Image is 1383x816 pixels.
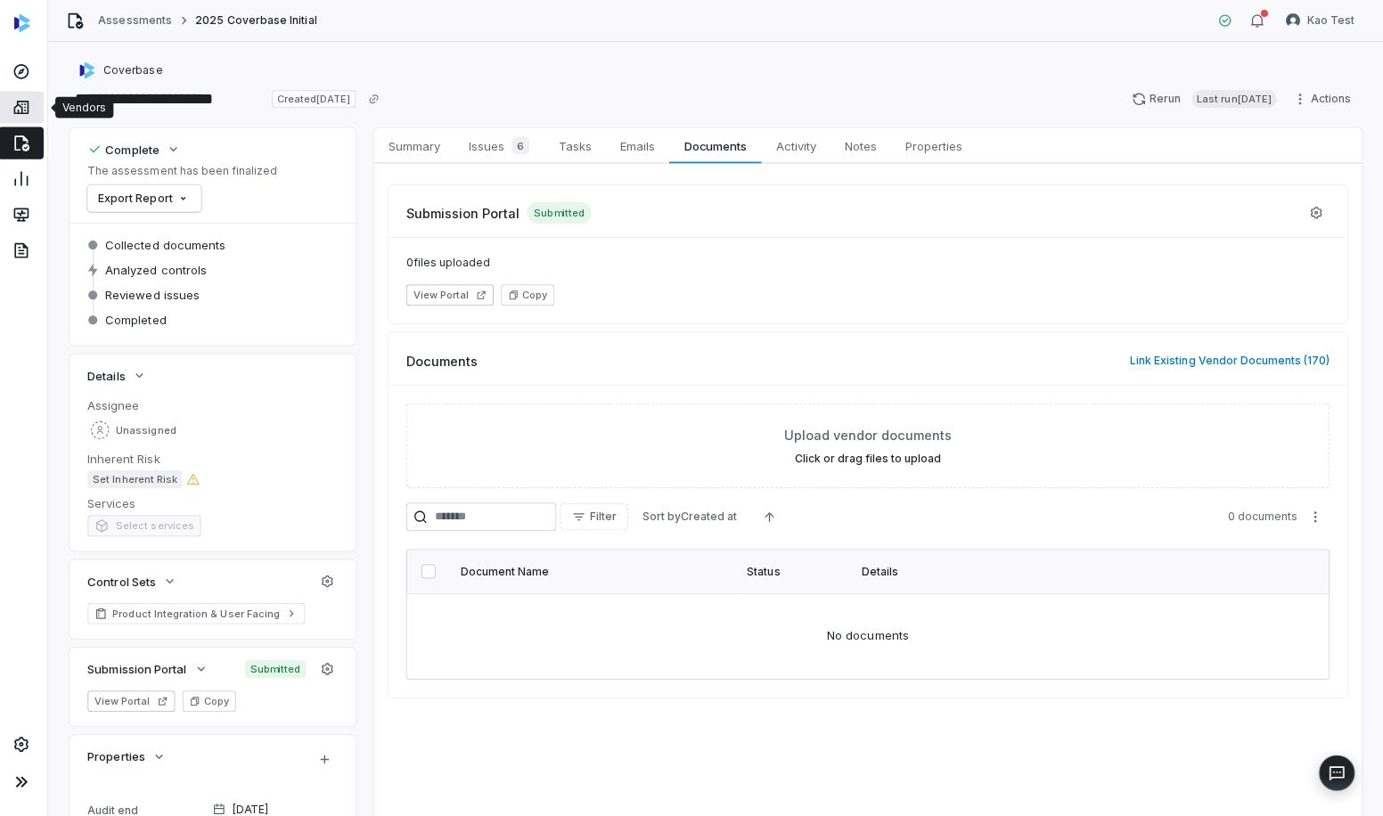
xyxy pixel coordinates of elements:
span: Unassigned [121,422,181,436]
span: Summary [385,134,451,157]
span: 0 documents [1228,508,1297,522]
button: Details [87,358,157,390]
button: Copy link [362,83,394,115]
button: https://coverbase.ai/Coverbase [78,54,173,86]
div: Status [749,562,842,576]
button: Complete [87,133,191,165]
span: Submitted [250,657,310,675]
span: Reviewed issues [110,286,204,302]
span: Activity [771,134,825,157]
button: Filter [563,502,631,528]
span: Product Integration & User Facing [118,604,284,618]
a: Assessments [103,13,176,28]
span: Submitted [530,201,594,223]
td: No documents [411,591,1329,676]
span: Submission Portal [93,658,192,674]
svg: Ascending [765,508,779,522]
div: Document Name [464,562,728,576]
span: [DATE] [237,799,273,813]
a: Product Integration & User Facing [93,600,309,622]
span: Details [93,366,130,382]
button: More actions [1301,502,1330,528]
span: Documents [410,350,481,369]
button: Control Sets [87,563,187,595]
img: Kao Test avatar [1286,13,1300,28]
button: Properties [87,738,176,770]
span: Collected documents [110,236,230,252]
button: View Portal [410,283,497,305]
span: Submission Portal [410,203,523,222]
dt: Services [93,494,342,510]
span: 2025 Coverbase Initial [200,13,321,28]
button: Kao Test avatarKao Test [1275,7,1365,34]
span: Set Inherent Risk [93,469,187,486]
div: Complete [93,141,164,157]
span: Properties [93,746,150,762]
span: Last run [DATE] [1192,90,1277,108]
span: Issues [465,133,540,158]
span: 6 [515,136,533,154]
span: Notes [839,134,886,157]
button: Copy [187,688,241,709]
span: Control Sets [93,571,160,587]
button: View Portal [93,688,180,709]
span: Emails [616,134,665,157]
span: Kao Test [1307,13,1354,28]
button: Actions [1288,86,1362,112]
button: Ascending [754,502,790,528]
span: Coverbase [109,63,168,78]
div: Vendors [68,100,111,114]
button: RerunLast run[DATE] [1122,86,1288,112]
span: Upload vendor documents [786,424,953,443]
div: Details [863,562,1275,576]
span: 0 files uploaded [410,255,1330,269]
span: Properties [900,134,971,157]
span: Completed [110,311,171,327]
span: Documents [680,134,757,157]
p: The assessment has been finalized [93,163,282,177]
button: Copy [504,283,558,305]
img: svg%3e [20,14,36,32]
div: Audit end [93,800,210,813]
button: Export Report [93,184,206,211]
dt: Assignee [93,396,342,412]
span: Tasks [554,134,601,157]
button: Sort byCreated at [634,502,750,528]
span: Analyzed controls [110,261,211,277]
span: Filter [593,508,619,522]
button: Link Existing Vendor Documents (170) [1125,340,1335,378]
button: Submission Portal [87,650,218,682]
dt: Inherent Risk [93,449,342,465]
span: Created [DATE] [276,90,360,108]
label: Click or drag files to upload [797,450,943,464]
